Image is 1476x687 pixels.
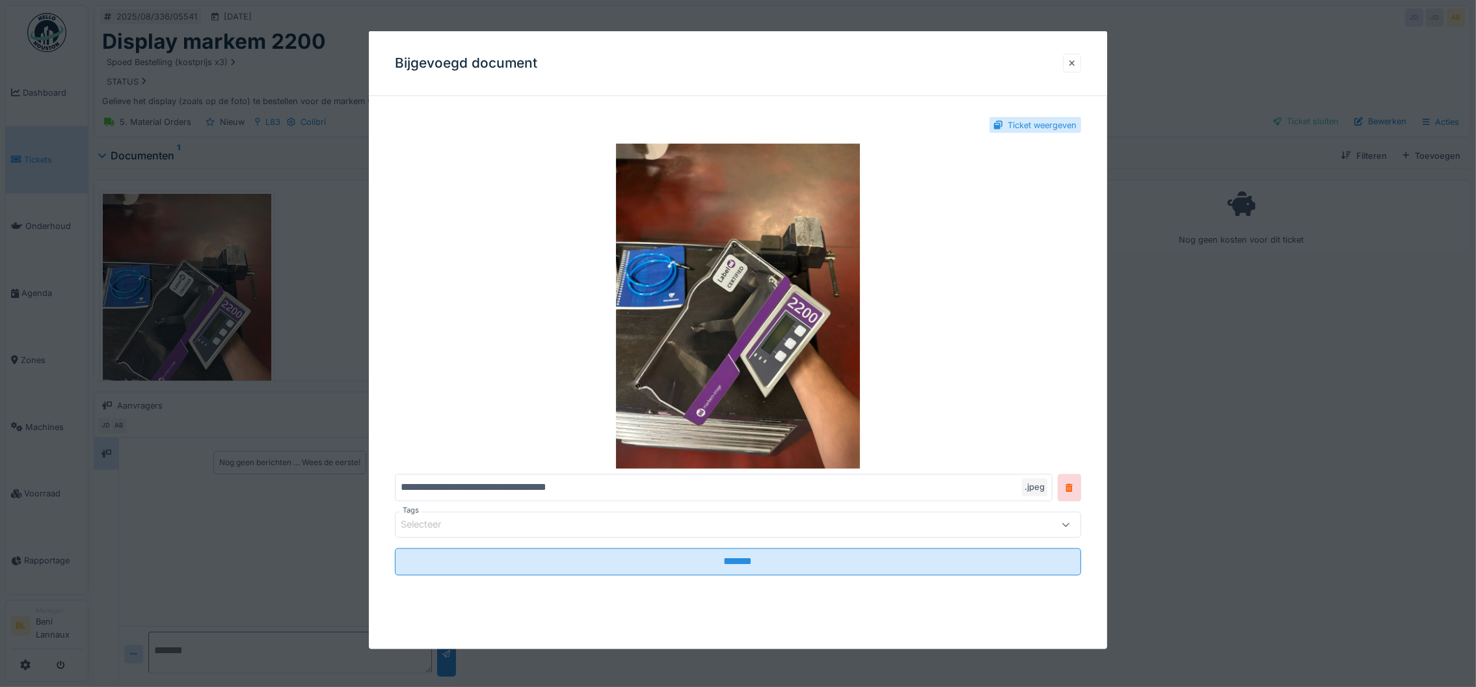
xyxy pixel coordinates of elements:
label: Tags [400,505,422,517]
img: 8e300748-a7dc-4011-81c5-a1efa3a0e78d-WhatsApp%20Image%202025-08-11%20at%2008.03.30.jpeg [395,144,1081,469]
h3: Bijgevoegd document [395,55,537,72]
div: .jpeg [1022,479,1047,496]
div: Ticket weergeven [1008,119,1077,131]
div: Selecteer [401,518,459,532]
